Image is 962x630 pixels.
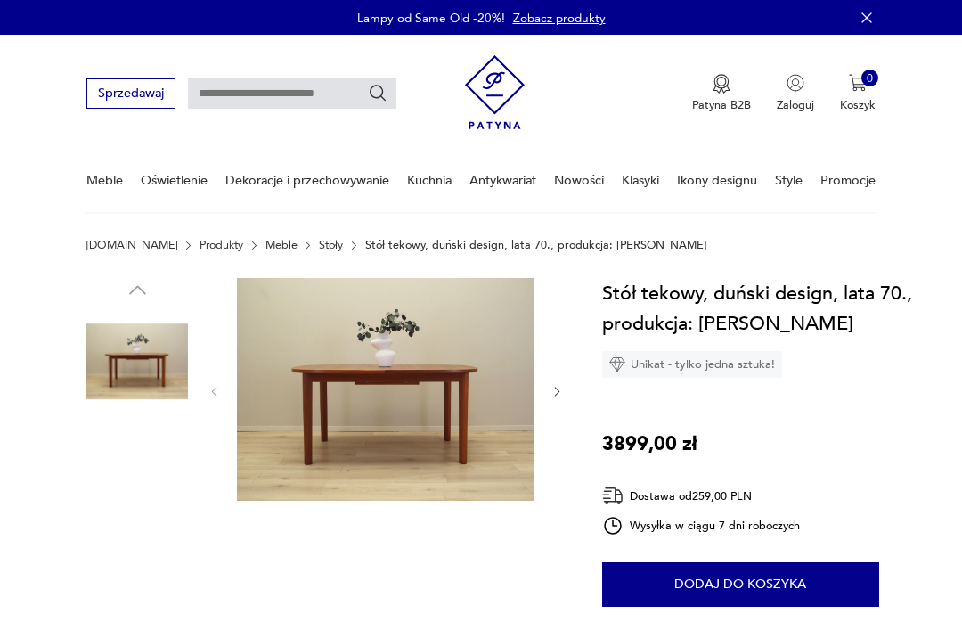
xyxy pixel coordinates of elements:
[692,97,751,113] p: Patyna B2B
[713,74,730,94] img: Ikona medalu
[319,239,343,251] a: Stoły
[554,150,604,211] a: Nowości
[225,150,389,211] a: Dekoracje i przechowywanie
[86,89,175,100] a: Sprzedawaj
[513,10,606,27] a: Zobacz produkty
[86,150,123,211] a: Meble
[602,515,800,536] div: Wysyłka w ciągu 7 dni roboczych
[357,10,505,27] p: Lampy od Same Old -20%!
[265,239,298,251] a: Meble
[602,429,697,459] p: 3899,00 zł
[602,562,879,607] button: Dodaj do koszyka
[465,49,525,135] img: Patyna - sklep z meblami i dekoracjami vintage
[840,74,876,113] button: 0Koszyk
[86,78,175,108] button: Sprzedawaj
[237,278,534,502] img: Zdjęcie produktu Stół tekowy, duński design, lata 70., produkcja: Farstrup Møbler
[86,424,188,526] img: Zdjęcie produktu Stół tekowy, duński design, lata 70., produkcja: Farstrup Møbler
[86,311,188,413] img: Zdjęcie produktu Stół tekowy, duński design, lata 70., produkcja: Farstrup Møbler
[200,239,243,251] a: Produkty
[692,74,751,113] button: Patyna B2B
[609,356,625,372] img: Ikona diamentu
[469,150,536,211] a: Antykwariat
[692,74,751,113] a: Ikona medaluPatyna B2B
[777,97,814,113] p: Zaloguj
[365,239,707,251] p: Stół tekowy, duński design, lata 70., produkcja: [PERSON_NAME]
[602,485,624,507] img: Ikona dostawy
[602,278,917,339] h1: Stół tekowy, duński design, lata 70., produkcja: [PERSON_NAME]
[141,150,208,211] a: Oświetlenie
[775,150,803,211] a: Style
[820,150,876,211] a: Promocje
[777,74,814,113] button: Zaloguj
[602,351,782,378] div: Unikat - tylko jedna sztuka!
[861,70,879,87] div: 0
[787,74,804,92] img: Ikonka użytkownika
[849,74,867,92] img: Ikona koszyka
[622,150,659,211] a: Klasyki
[86,239,177,251] a: [DOMAIN_NAME]
[677,150,757,211] a: Ikony designu
[840,97,876,113] p: Koszyk
[602,485,800,507] div: Dostawa od 259,00 PLN
[407,150,452,211] a: Kuchnia
[368,84,387,103] button: Szukaj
